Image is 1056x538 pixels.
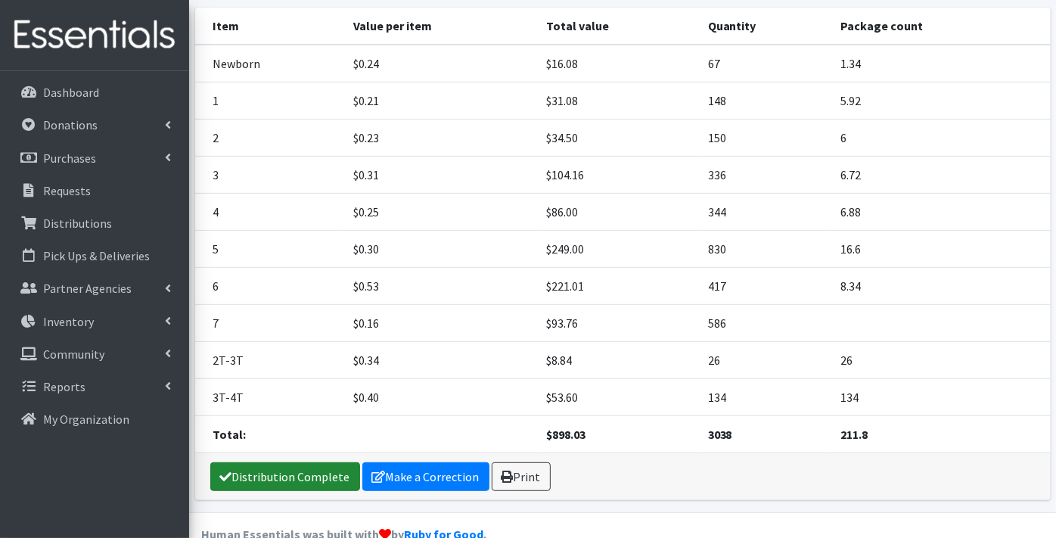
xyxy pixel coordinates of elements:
[831,45,1050,82] td: 1.34
[344,156,537,193] td: $0.31
[195,193,344,230] td: 4
[344,45,537,82] td: $0.24
[6,110,183,140] a: Donations
[6,306,183,337] a: Inventory
[831,230,1050,267] td: 16.6
[537,45,698,82] td: $16.08
[537,304,698,341] td: $93.76
[344,8,537,45] th: Value per item
[831,267,1050,304] td: 8.34
[43,117,98,132] p: Donations
[6,404,183,434] a: My Organization
[43,347,104,362] p: Community
[537,230,698,267] td: $249.00
[195,156,344,193] td: 3
[344,230,537,267] td: $0.30
[210,462,360,491] a: Distribution Complete
[344,82,537,119] td: $0.21
[344,119,537,156] td: $0.23
[6,10,183,61] img: HumanEssentials
[344,304,537,341] td: $0.16
[537,267,698,304] td: $221.01
[344,378,537,415] td: $0.40
[195,341,344,378] td: 2T-3T
[831,193,1050,230] td: 6.88
[699,267,832,304] td: 417
[195,45,344,82] td: Newborn
[831,8,1050,45] th: Package count
[195,378,344,415] td: 3T-4T
[6,241,183,271] a: Pick Ups & Deliveries
[699,82,832,119] td: 148
[6,372,183,402] a: Reports
[537,378,698,415] td: $53.60
[537,82,698,119] td: $31.08
[195,119,344,156] td: 2
[6,143,183,173] a: Purchases
[699,156,832,193] td: 336
[831,341,1050,378] td: 26
[6,77,183,107] a: Dashboard
[546,427,585,442] strong: $898.03
[43,248,150,263] p: Pick Ups & Deliveries
[195,82,344,119] td: 1
[537,8,698,45] th: Total value
[6,176,183,206] a: Requests
[6,208,183,238] a: Distributions
[537,341,698,378] td: $8.84
[537,156,698,193] td: $104.16
[195,267,344,304] td: 6
[43,216,112,231] p: Distributions
[195,230,344,267] td: 5
[708,427,732,442] strong: 3038
[43,314,94,329] p: Inventory
[344,267,537,304] td: $0.53
[43,412,129,427] p: My Organization
[43,85,99,100] p: Dashboard
[699,8,832,45] th: Quantity
[195,304,344,341] td: 7
[840,427,868,442] strong: 211.8
[699,119,832,156] td: 150
[43,281,132,296] p: Partner Agencies
[699,304,832,341] td: 586
[699,193,832,230] td: 344
[362,462,489,491] a: Make a Correction
[537,119,698,156] td: $34.50
[492,462,551,491] a: Print
[699,230,832,267] td: 830
[831,82,1050,119] td: 5.92
[699,378,832,415] td: 134
[6,339,183,369] a: Community
[43,183,91,198] p: Requests
[344,341,537,378] td: $0.34
[699,45,832,82] td: 67
[831,156,1050,193] td: 6.72
[213,427,247,442] strong: Total:
[831,119,1050,156] td: 6
[43,379,85,394] p: Reports
[831,378,1050,415] td: 134
[537,193,698,230] td: $86.00
[344,193,537,230] td: $0.25
[699,341,832,378] td: 26
[195,8,344,45] th: Item
[6,273,183,303] a: Partner Agencies
[43,151,96,166] p: Purchases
